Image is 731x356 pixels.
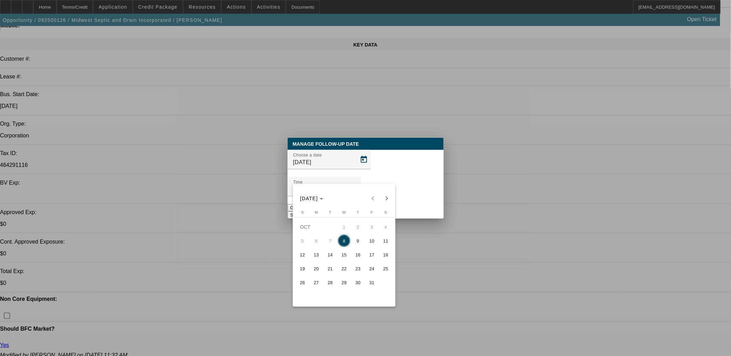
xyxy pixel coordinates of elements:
button: October 16, 2025 [351,248,365,262]
span: 23 [352,262,364,275]
button: October 8, 2025 [337,234,351,248]
span: 1 [338,221,350,233]
button: Next month [380,192,394,205]
span: M [315,210,318,214]
button: October 15, 2025 [337,248,351,262]
button: October 28, 2025 [323,276,337,289]
span: 2 [352,221,364,233]
button: October 12, 2025 [296,248,309,262]
span: S [301,210,304,214]
button: October 19, 2025 [296,262,309,276]
span: 10 [366,235,378,247]
span: 4 [380,221,392,233]
button: October 20, 2025 [309,262,323,276]
button: October 30, 2025 [351,276,365,289]
span: 6 [310,235,323,247]
button: October 2, 2025 [351,220,365,234]
span: T [329,210,332,214]
span: S [384,210,387,214]
span: 3 [366,221,378,233]
button: October 21, 2025 [323,262,337,276]
button: October 24, 2025 [365,262,379,276]
span: 29 [338,276,350,289]
span: 19 [296,262,309,275]
button: October 10, 2025 [365,234,379,248]
span: 16 [352,248,364,261]
span: 14 [324,248,337,261]
td: OCT [296,220,337,234]
span: 9 [352,235,364,247]
button: October 18, 2025 [379,248,393,262]
span: 17 [366,248,378,261]
span: 24 [366,262,378,275]
button: October 31, 2025 [365,276,379,289]
span: 5 [296,235,309,247]
button: October 5, 2025 [296,234,309,248]
span: 30 [352,276,364,289]
span: 31 [366,276,378,289]
span: T [357,210,359,214]
span: 11 [380,235,392,247]
button: October 17, 2025 [365,248,379,262]
button: October 23, 2025 [351,262,365,276]
button: October 4, 2025 [379,220,393,234]
span: 20 [310,262,323,275]
span: 25 [380,262,392,275]
span: W [342,210,346,214]
span: 21 [324,262,337,275]
button: October 14, 2025 [323,248,337,262]
span: 7 [324,235,337,247]
button: October 22, 2025 [337,262,351,276]
button: Choose month and year [297,192,326,205]
span: 27 [310,276,323,289]
span: 28 [324,276,337,289]
span: 15 [338,248,350,261]
button: October 25, 2025 [379,262,393,276]
span: 12 [296,248,309,261]
span: 22 [338,262,350,275]
button: October 29, 2025 [337,276,351,289]
button: October 27, 2025 [309,276,323,289]
button: October 9, 2025 [351,234,365,248]
span: 13 [310,248,323,261]
button: October 6, 2025 [309,234,323,248]
button: October 13, 2025 [309,248,323,262]
button: October 1, 2025 [337,220,351,234]
span: 26 [296,276,309,289]
button: October 26, 2025 [296,276,309,289]
button: October 7, 2025 [323,234,337,248]
span: 18 [380,248,392,261]
span: F [371,210,373,214]
span: 8 [338,235,350,247]
button: October 3, 2025 [365,220,379,234]
button: October 11, 2025 [379,234,393,248]
span: [DATE] [300,196,318,201]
